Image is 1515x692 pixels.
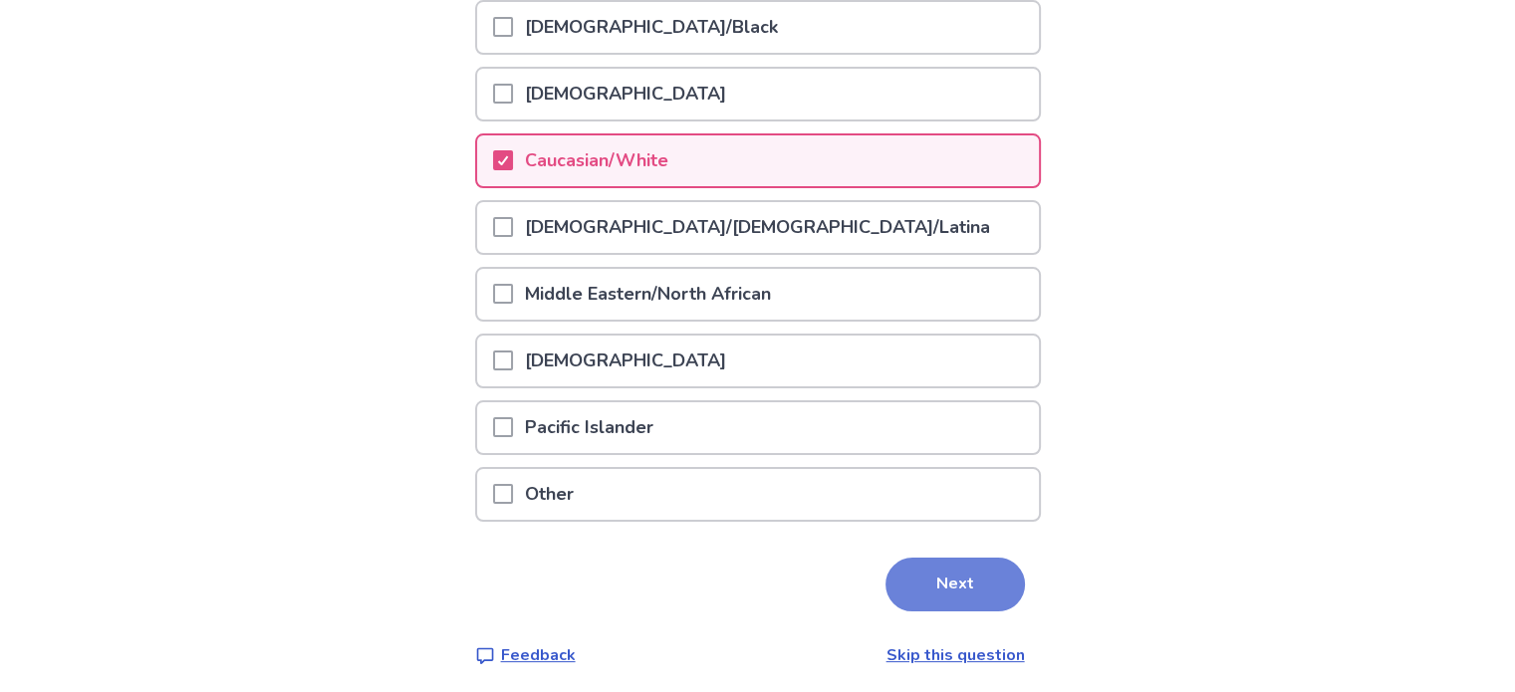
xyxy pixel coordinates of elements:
[475,643,576,667] a: Feedback
[885,558,1025,611] button: Next
[513,2,790,53] p: [DEMOGRAPHIC_DATA]/Black
[513,336,738,386] p: [DEMOGRAPHIC_DATA]
[513,69,738,119] p: [DEMOGRAPHIC_DATA]
[886,644,1025,666] a: Skip this question
[513,402,665,453] p: Pacific Islander
[513,469,586,520] p: Other
[513,135,680,186] p: Caucasian/White
[501,643,576,667] p: Feedback
[513,269,783,320] p: Middle Eastern/North African
[513,202,1002,253] p: [DEMOGRAPHIC_DATA]/[DEMOGRAPHIC_DATA]/Latina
